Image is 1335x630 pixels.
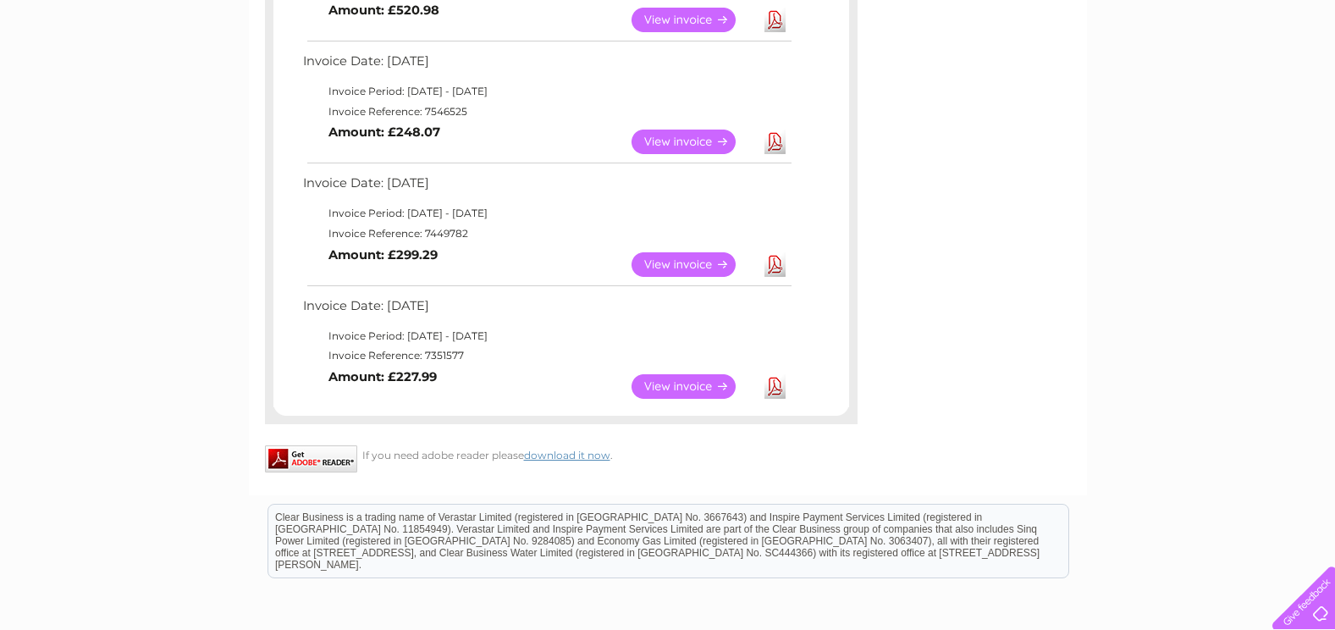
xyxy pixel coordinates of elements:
[299,203,794,224] td: Invoice Period: [DATE] - [DATE]
[328,124,440,140] b: Amount: £248.07
[299,50,794,81] td: Invoice Date: [DATE]
[299,102,794,122] td: Invoice Reference: 7546525
[1188,72,1212,85] a: Blog
[632,252,756,277] a: View
[299,81,794,102] td: Invoice Period: [DATE] - [DATE]
[1222,72,1264,85] a: Contact
[632,130,756,154] a: View
[265,445,858,461] div: If you need adobe reader please .
[632,374,756,399] a: View
[299,295,794,326] td: Invoice Date: [DATE]
[764,130,786,154] a: Download
[299,224,794,244] td: Invoice Reference: 7449782
[299,172,794,203] td: Invoice Date: [DATE]
[47,44,133,96] img: logo.png
[764,8,786,32] a: Download
[524,449,610,461] a: download it now
[328,3,439,18] b: Amount: £520.98
[1079,72,1117,85] a: Energy
[1016,8,1133,30] a: 0333 014 3131
[1127,72,1178,85] a: Telecoms
[1037,72,1069,85] a: Water
[328,369,437,384] b: Amount: £227.99
[299,345,794,366] td: Invoice Reference: 7351577
[328,247,438,262] b: Amount: £299.29
[632,8,756,32] a: View
[764,374,786,399] a: Download
[299,326,794,346] td: Invoice Period: [DATE] - [DATE]
[1279,72,1319,85] a: Log out
[268,9,1068,82] div: Clear Business is a trading name of Verastar Limited (registered in [GEOGRAPHIC_DATA] No. 3667643...
[764,252,786,277] a: Download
